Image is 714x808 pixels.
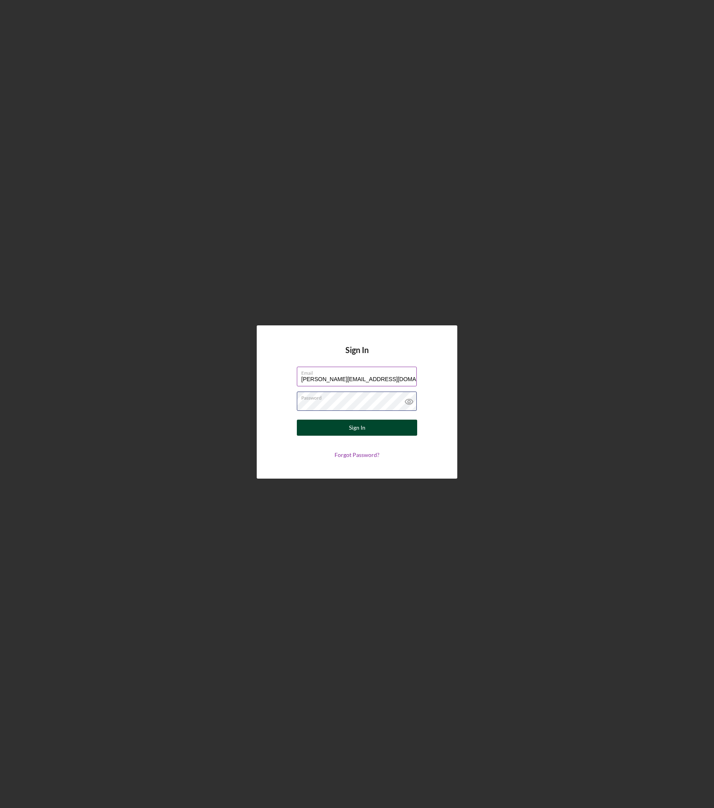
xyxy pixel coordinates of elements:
[301,392,417,401] label: Password
[335,451,379,458] a: Forgot Password?
[297,420,417,436] button: Sign In
[301,367,417,376] label: Email
[345,345,369,367] h4: Sign In
[349,420,365,436] div: Sign In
